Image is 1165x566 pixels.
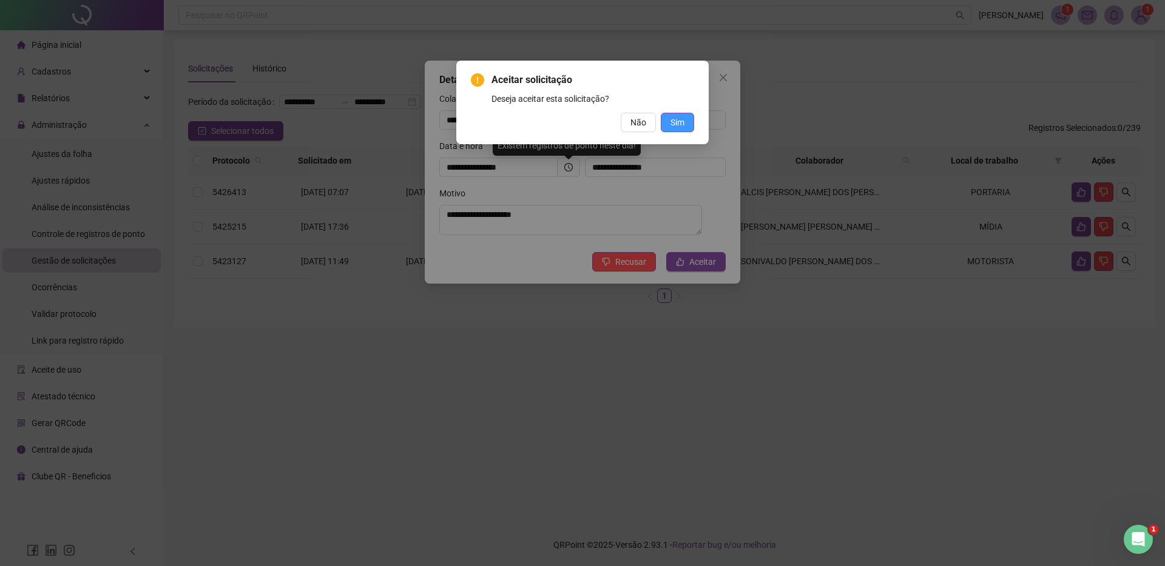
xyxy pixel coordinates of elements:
[1124,525,1153,554] iframe: Intercom live chat
[491,92,694,105] div: Deseja aceitar esta solicitação?
[630,116,646,129] span: Não
[661,113,694,132] button: Sim
[1149,525,1158,534] span: 1
[670,116,684,129] span: Sim
[621,113,656,132] button: Não
[491,73,694,87] span: Aceitar solicitação
[471,73,484,87] span: exclamation-circle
